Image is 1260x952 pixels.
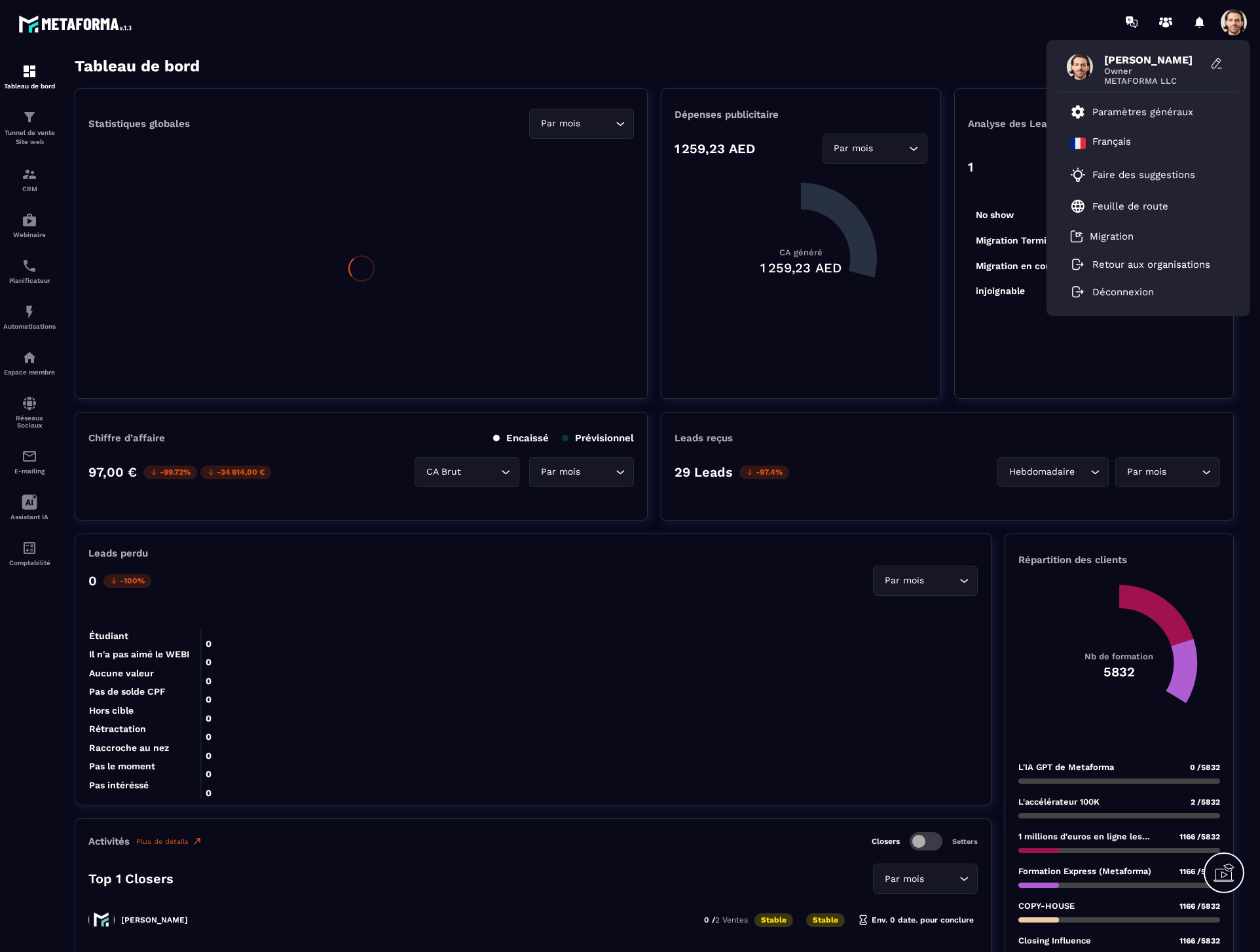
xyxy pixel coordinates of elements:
[975,210,1014,220] tspan: No show
[3,156,56,202] a: formationformationCRM
[89,798,132,809] tspan: Trop cher
[675,109,927,120] p: Dépenses publicitaire
[1179,902,1220,911] span: 1166 /5832
[1190,763,1220,772] span: 0 /5832
[1018,832,1173,841] p: 1 millions d'euros en ligne les secrets
[806,913,845,927] p: Stable
[192,836,202,847] img: narrow-up-right-o.6b7c60e2.svg
[89,780,149,790] tspan: Pas intéréssé
[1018,866,1151,876] p: Formation Express (Metaforma)
[1191,797,1220,807] span: 2 /5832
[22,540,37,556] img: accountant
[3,100,56,156] a: formationformationTunnel de vente Site web
[952,837,978,846] p: Setters
[3,277,56,284] p: Planificateur
[1179,936,1220,945] span: 1166 /5832
[88,871,174,887] p: Top 1 Closers
[529,457,634,487] div: Search for option
[3,485,56,530] a: Assistant IA
[18,12,136,36] img: logo
[754,913,793,927] p: Stable
[22,166,37,182] img: formation
[1104,54,1202,66] span: [PERSON_NAME]
[88,835,130,847] p: Activités
[89,705,134,716] tspan: Hors cible
[872,837,900,846] p: Closers
[3,414,56,429] p: Réseaux Sociaux
[3,439,56,485] a: emailemailE-mailing
[415,457,519,487] div: Search for option
[823,134,927,164] div: Search for option
[3,54,56,100] a: formationformationTableau de bord
[89,686,166,697] tspan: Pas de solde CPF
[1092,169,1195,181] p: Faire des suggestions
[675,464,733,480] p: 29 Leads
[715,915,748,925] span: 2 Ventes
[89,761,155,771] tspan: Pas le moment
[3,128,56,147] p: Tunnel de vente Site web
[89,668,154,678] tspan: Aucune valeur
[3,82,56,90] p: Tableau de bord
[3,513,56,521] p: Assistant IA
[89,631,128,641] tspan: Étudiant
[858,915,868,925] img: hourglass.f4cb2624.svg
[675,432,733,444] p: Leads reçus
[876,141,906,156] input: Search for option
[1070,230,1134,243] a: Migration
[975,235,1062,246] tspan: Migration Terminée
[1070,198,1168,214] a: Feuille de route
[1090,230,1134,242] p: Migration
[22,304,37,320] img: automations
[997,457,1109,487] div: Search for option
[3,202,56,248] a: automationsautomationsWebinaire
[1018,554,1220,566] p: Répartition des clients
[22,395,37,411] img: social-network
[493,432,549,444] p: Encaissé
[1179,867,1220,876] span: 1166 /5832
[1092,136,1131,151] p: Français
[22,350,37,365] img: automations
[3,386,56,439] a: social-networksocial-networkRéseaux Sociaux
[88,118,190,130] p: Statistiques globales
[1104,76,1202,86] span: METAFORMA LLC
[968,118,1094,130] p: Analyse des Leads
[22,449,37,464] img: email
[975,261,1059,272] tspan: Migration en cours
[89,742,169,753] tspan: Raccroche au nez
[1070,259,1210,270] a: Retour aux organisations
[3,467,56,475] p: E-mailing
[583,465,612,479] input: Search for option
[1006,465,1077,479] span: Hebdomadaire
[1092,106,1193,118] p: Paramètres généraux
[3,530,56,576] a: accountantaccountantComptabilité
[3,294,56,340] a: automationsautomationsAutomatisations
[89,649,189,659] tspan: Il n'a pas aimé le WEBI
[22,212,37,228] img: automations
[927,872,956,887] input: Search for option
[75,57,200,75] h3: Tableau de bord
[538,465,583,479] span: Par mois
[1018,797,1100,807] p: L'accélérateur 100K
[3,185,56,192] p: CRM
[975,285,1024,297] tspan: injoignable
[3,231,56,238] p: Webinaire
[1104,66,1202,76] span: Owner
[3,369,56,376] p: Espace membre
[88,464,137,480] p: 97,00 €
[1018,936,1091,945] p: Closing Influence
[121,915,188,925] p: [PERSON_NAME]
[103,574,151,588] p: -100%
[881,872,927,887] span: Par mois
[873,566,978,596] div: Search for option
[562,432,634,444] p: Prévisionnel
[1077,465,1087,479] input: Search for option
[1092,200,1168,212] p: Feuille de route
[831,141,876,156] span: Par mois
[1124,465,1169,479] span: Par mois
[1092,286,1154,298] p: Déconnexion
[1179,832,1220,841] span: 1166 /5832
[3,340,56,386] a: automationsautomationsEspace membre
[1018,762,1114,772] p: L'IA GPT de Metaforma
[1169,465,1198,479] input: Search for option
[88,432,165,444] p: Chiffre d’affaire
